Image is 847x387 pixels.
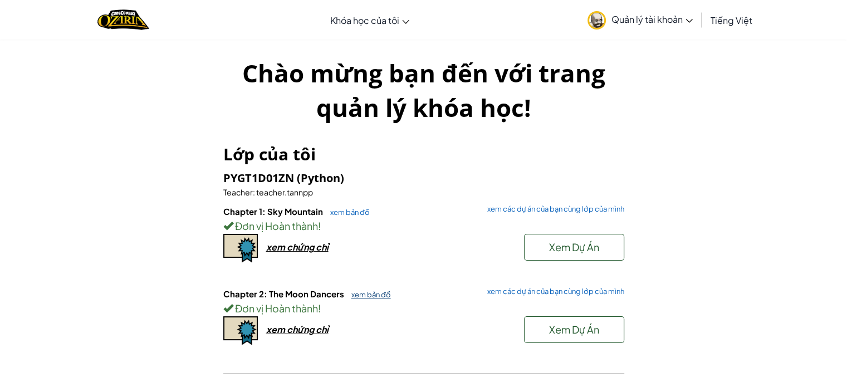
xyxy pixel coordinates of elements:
[223,170,297,185] span: PYGT1D01ZN
[253,187,255,197] span: :
[233,302,318,315] span: Đơn vị Hoàn thành
[318,302,321,315] span: !
[524,316,624,343] button: Xem Dự Án
[482,288,624,295] a: xem các dự án của bạn cùng lớp của mình
[97,8,149,31] img: Home
[255,187,313,197] span: teacher.tannpp
[223,316,258,345] img: certificate-icon.png
[233,219,318,232] span: Đơn vị Hoàn thành
[223,241,329,253] a: xem chứng chỉ
[223,187,253,197] span: Teacher
[325,208,370,217] a: xem bản đồ
[582,2,698,37] a: Quản lý tài khoản
[325,5,415,35] a: Khóa học của tôi
[297,170,344,185] span: (Python)
[223,288,346,299] span: Chapter 2: The Moon Dancers
[266,241,329,253] div: xem chứng chỉ
[223,206,325,217] span: Chapter 1: Sky Mountain
[266,324,329,335] div: xem chứng chỉ
[549,323,599,336] span: Xem Dự Án
[346,290,391,299] a: xem bản đồ
[705,5,758,35] a: Tiếng Việt
[223,234,258,263] img: certificate-icon.png
[549,241,599,253] span: Xem Dự Án
[223,141,624,166] h3: Lớp của tôi
[587,11,606,30] img: avatar
[223,324,329,335] a: xem chứng chỉ
[318,219,321,232] span: !
[611,13,693,25] span: Quản lý tài khoản
[482,205,624,213] a: xem các dự án của bạn cùng lớp của mình
[330,14,399,26] span: Khóa học của tôi
[223,56,624,125] h1: Chào mừng bạn đến với trang quản lý khóa học!
[524,234,624,261] button: Xem Dự Án
[97,8,149,31] a: Ozaria by CodeCombat logo
[711,14,752,26] span: Tiếng Việt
